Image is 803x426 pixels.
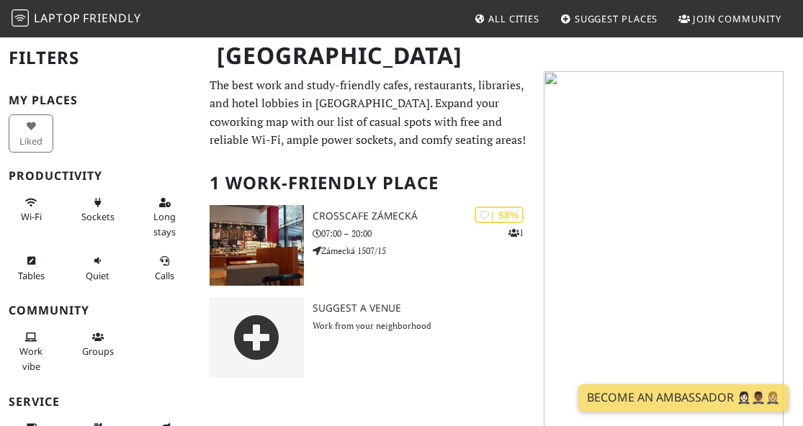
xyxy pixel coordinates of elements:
[313,210,536,222] h3: CrossCafe Zámecká
[34,10,81,26] span: Laptop
[210,76,527,150] p: The best work and study-friendly cafes, restaurants, libraries, and hotel lobbies in [GEOGRAPHIC_...
[575,12,658,25] span: Suggest Places
[155,269,174,282] span: Video/audio calls
[9,94,192,107] h3: My Places
[210,205,304,286] img: CrossCafe Zámecká
[9,249,53,287] button: Tables
[673,6,787,32] a: Join Community
[201,297,536,378] a: Suggest a Venue Work from your neighborhood
[83,10,140,26] span: Friendly
[313,244,536,258] p: Zámecká 1507/15
[21,210,42,223] span: Stable Wi-Fi
[82,345,114,358] span: Group tables
[205,36,533,76] h1: [GEOGRAPHIC_DATA]
[313,302,536,314] h3: Suggest a Venue
[18,269,45,282] span: Work-friendly tables
[86,269,109,282] span: Quiet
[143,249,187,287] button: Calls
[81,210,115,223] span: Power sockets
[555,6,664,32] a: Suggest Places
[76,191,120,229] button: Sockets
[9,395,192,409] h3: Service
[12,9,29,27] img: LaptopFriendly
[313,319,536,332] p: Work from your neighborhood
[19,345,42,372] span: People working
[9,325,53,378] button: Work vibe
[313,227,536,240] p: 07:00 – 20:00
[693,12,781,25] span: Join Community
[578,384,789,412] a: Become an Ambassador 🤵🏻‍♀️🤵🏾‍♂️🤵🏼‍♀️
[143,191,187,243] button: Long stays
[12,6,141,32] a: LaptopFriendly LaptopFriendly
[76,325,120,363] button: Groups
[76,249,120,287] button: Quiet
[201,205,536,286] a: CrossCafe Zámecká | 58% 1 CrossCafe Zámecká 07:00 – 20:00 Zámecká 1507/15
[9,169,192,183] h3: Productivity
[153,210,176,237] span: Long stays
[468,6,545,32] a: All Cities
[508,226,524,240] p: 1
[9,36,192,80] h2: Filters
[210,297,304,378] img: gray-place-d2bdb4477600e061c01bd816cc0f2ef0cfcb1ca9e3ad78868dd16fb2af073a21.png
[475,207,524,223] div: | 58%
[210,161,527,205] h2: 1 Work-Friendly Place
[488,12,539,25] span: All Cities
[9,304,192,317] h3: Community
[9,191,53,229] button: Wi-Fi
